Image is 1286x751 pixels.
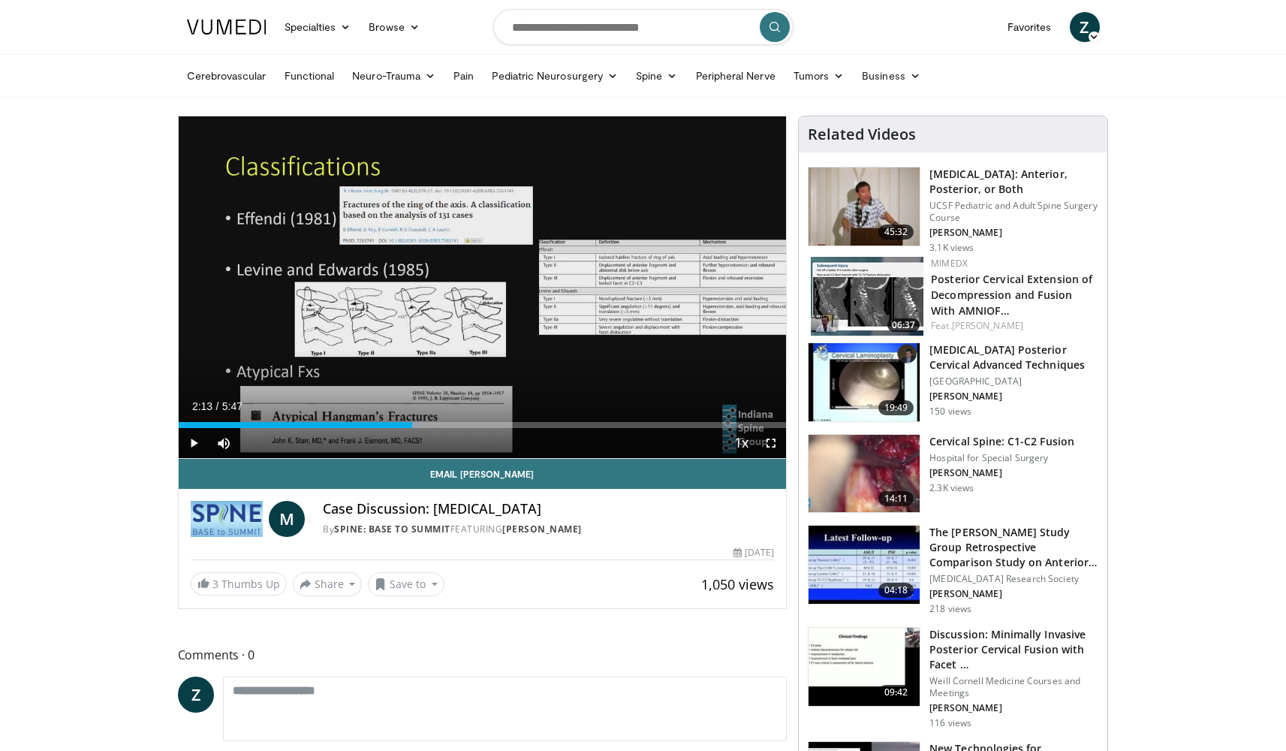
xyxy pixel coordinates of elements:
p: [PERSON_NAME] [929,588,1098,600]
span: 2:13 [192,400,212,412]
a: MIMEDX [931,257,968,270]
a: Favorites [998,12,1061,42]
img: Spine: Base to Summit [191,501,264,537]
span: 14:11 [878,491,914,506]
button: Save to [368,572,444,596]
span: 04:18 [878,583,914,598]
a: 09:42 Discussion: Minimally Invasive Posterior Cervical Fusion with Facet … Weill Cornell Medicin... [808,627,1098,729]
p: [PERSON_NAME] [929,391,1098,403]
p: [MEDICAL_DATA] Research Society [929,573,1098,585]
a: 14:11 Cervical Spine: C1-C2 Fusion Hospital for Special Surgery [PERSON_NAME] 2.3K views [808,434,1098,514]
h4: Case Discussion: [MEDICAL_DATA] [323,501,774,517]
p: 116 views [929,717,971,729]
span: Comments 0 [178,645,788,665]
a: Email [PERSON_NAME] [179,459,787,489]
a: 06:37 [811,257,923,336]
h4: Related Videos [808,125,916,143]
p: [PERSON_NAME] [929,467,1074,479]
input: Search topics, interventions [493,9,794,45]
a: [PERSON_NAME] [502,523,582,535]
p: Weill Cornell Medicine Courses and Meetings [929,675,1098,699]
p: 2.3K views [929,482,974,494]
img: 17a1a6dd-787c-423e-94a1-c7a667a649ee.150x105_q85_crop-smart_upscale.jpg [809,526,920,604]
div: Feat. [931,319,1095,333]
button: Share [293,572,363,596]
a: M [269,501,305,537]
a: Pediatric Neurosurgery [483,61,627,91]
h3: [MEDICAL_DATA]: Anterior, Posterior, or Both [929,167,1098,197]
div: By FEATURING [323,523,774,536]
a: Functional [276,61,344,91]
a: Cerebrovascular [178,61,276,91]
a: Tumors [785,61,854,91]
img: 870ffff8-2fe6-4319-b880-d4926705d09e.150x105_q85_crop-smart_upscale.jpg [811,257,923,336]
span: 06:37 [887,318,920,332]
h3: Discussion: Minimally Invasive Posterior Cervical Fusion with Facet … [929,627,1098,672]
h3: The [PERSON_NAME] Study Group Retrospective Comparison Study on Anterior Ver… [929,525,1098,570]
div: [DATE] [733,546,774,559]
p: 218 views [929,603,971,615]
img: c51e2cc9-3e2e-4ca4-a943-ee67790e077c.150x105_q85_crop-smart_upscale.jpg [809,435,920,513]
span: 5:47 [222,400,242,412]
a: Pain [444,61,483,91]
a: Posterior Cervical Extension of Decompression and Fusion With AMNIOF… [931,272,1092,318]
a: Business [853,61,929,91]
a: Z [178,677,214,713]
span: / [216,400,219,412]
a: Spine: Base to Summit [334,523,450,535]
a: Specialties [276,12,360,42]
video-js: Video Player [179,116,787,459]
a: 3 Thumbs Up [191,572,287,596]
p: Hospital for Special Surgery [929,452,1074,464]
button: Play [179,428,209,458]
span: 3 [212,577,218,591]
img: 39881e2b-1492-44db-9479-cec6abaf7e70.150x105_q85_crop-smart_upscale.jpg [809,167,920,246]
img: VuMedi Logo [187,20,267,35]
span: 09:42 [878,685,914,700]
div: Progress Bar [179,422,787,428]
p: [GEOGRAPHIC_DATA] [929,375,1098,388]
img: d99877be-cf0b-4cb5-a0a4-9e6c6edd5f25.150x105_q85_crop-smart_upscale.jpg [809,628,920,706]
a: Peripheral Nerve [687,61,785,91]
button: Playback Rate [726,428,756,458]
a: 04:18 The [PERSON_NAME] Study Group Retrospective Comparison Study on Anterior Ver… [MEDICAL_DATA... [808,525,1098,615]
p: 150 views [929,406,971,418]
a: Spine [627,61,686,91]
a: [PERSON_NAME] [952,319,1023,332]
p: UCSF Pediatric and Adult Spine Surgery Course [929,200,1098,224]
h3: Cervical Spine: C1-C2 Fusion [929,434,1074,449]
a: 45:32 [MEDICAL_DATA]: Anterior, Posterior, or Both UCSF Pediatric and Adult Spine Surgery Course ... [808,167,1098,254]
p: 3.1K views [929,242,974,254]
a: 19:49 [MEDICAL_DATA] Posterior Cervical Advanced Techniques [GEOGRAPHIC_DATA] [PERSON_NAME] 150 v... [808,342,1098,422]
p: [PERSON_NAME] [929,227,1098,239]
a: Browse [360,12,429,42]
a: Neuro-Trauma [343,61,444,91]
span: 45:32 [878,225,914,240]
img: bd44c2d2-e3bb-406c-8f0d-7832ae021590.150x105_q85_crop-smart_upscale.jpg [809,343,920,421]
span: 1,050 views [701,575,774,593]
button: Mute [209,428,239,458]
h3: [MEDICAL_DATA] Posterior Cervical Advanced Techniques [929,342,1098,372]
p: [PERSON_NAME] [929,702,1098,714]
button: Fullscreen [756,428,786,458]
span: 19:49 [878,400,914,415]
a: Z [1070,12,1100,42]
